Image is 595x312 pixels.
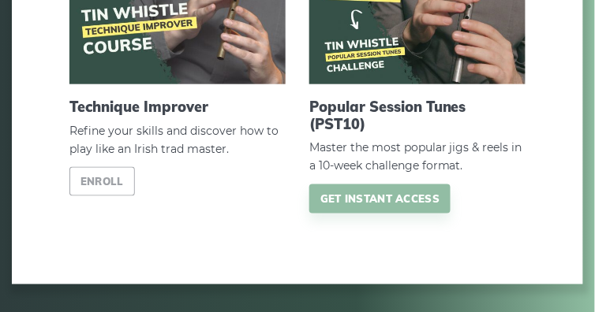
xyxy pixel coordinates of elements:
[309,139,526,175] span: Master the most popular jigs & reels in a 10-week challenge format.
[69,122,286,158] span: Refine your skills and discover how to play like an Irish trad master.
[69,167,135,196] a: Enroll
[309,98,526,132] h2: Popular Session Tunes (PST10)
[309,184,451,214] a: Get instant access
[69,98,286,116] h2: Technique Improver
